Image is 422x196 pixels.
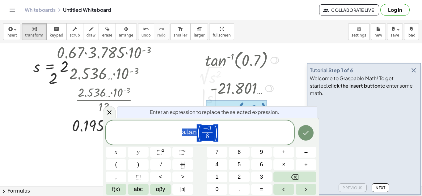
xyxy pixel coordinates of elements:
button: Next [372,183,389,192]
button: Alphabet [128,184,149,195]
span: Next [376,185,385,190]
button: Fraction [172,159,193,170]
div: Welcome to Graspable Math! To get started, to enter some math. [310,75,418,97]
span: αβγ [156,185,165,194]
button: ) [128,159,149,170]
button: Log in [380,4,410,16]
button: 1 [207,172,227,182]
button: Plus [273,147,294,158]
a: Whiteboards [25,7,56,13]
button: settings [348,23,370,40]
button: erase [99,23,116,40]
button: format_sizelarger [190,23,208,40]
button: Backspace [273,172,316,182]
span: f(x) [112,185,120,194]
button: undoundo [138,23,154,40]
button: Divide [296,159,316,170]
span: a [180,185,185,194]
span: 6 [260,160,263,169]
span: 1 [215,173,218,181]
button: 2 [229,172,250,182]
span: load [407,33,416,37]
i: keyboard [53,25,59,33]
var: n [193,128,197,136]
button: , [106,172,126,182]
var: a [189,128,193,136]
button: 5 [229,159,250,170]
button: fullscreen [209,23,234,40]
var: t [186,128,189,136]
span: ÷ [305,160,308,169]
span: save [390,33,399,37]
button: 8 [229,147,250,158]
button: Superscript [172,147,193,158]
button: Right arrow [296,184,316,195]
button: Functions [106,184,126,195]
sup: 2 [162,148,164,153]
span: > [181,173,184,181]
span: ( [197,124,201,142]
span: abc [134,185,143,194]
button: 0 [207,184,227,195]
span: 2 [238,173,241,181]
span: 3 [208,125,212,132]
span: redo [157,33,166,37]
button: ( [106,159,126,170]
span: erase [102,33,112,37]
button: Minus [296,147,316,158]
span: ⬚ [179,149,184,155]
i: format_size [196,25,202,33]
span: ⬚ [136,173,141,181]
span: fullscreen [213,33,230,37]
span: arrange [119,33,133,37]
span: 9 [260,148,263,156]
button: save [387,23,403,40]
button: Placeholder [128,172,149,182]
span: 5 [238,160,241,169]
span: × [282,160,285,169]
span: draw [87,33,96,37]
button: arrange [116,23,137,40]
button: Absolute value [172,184,193,195]
span: scrub [70,33,80,37]
button: x [106,147,126,158]
i: undo [143,25,149,33]
button: insert [3,23,20,40]
button: Done [298,125,314,141]
span: ⬚ [157,149,162,155]
span: ) [213,124,218,142]
span: 8 [206,133,209,140]
b: click the insert button [328,82,380,89]
button: 7 [207,147,227,158]
button: Toggle navigation [7,5,17,15]
button: format_sizesmaller [170,23,191,40]
span: insert [6,33,17,37]
button: 4 [207,159,227,170]
button: . [229,184,250,195]
button: Squared [150,147,171,158]
span: y [137,148,140,156]
span: keypad [50,33,63,37]
span: 0 [215,185,218,194]
sup: n [184,148,187,153]
div: Tutorial Step 1 of 6 [310,67,353,74]
span: – [304,148,307,156]
span: 7 [215,148,218,156]
button: 9 [251,147,272,158]
span: Collaborate Live [324,7,374,13]
span: | [184,186,185,192]
button: Collaborate Live [319,4,379,15]
button: 3 [251,172,272,182]
span: < [159,173,162,181]
span: ( [115,160,117,169]
span: undo [141,33,151,37]
button: keyboardkeypad [46,23,67,40]
var: a [182,128,186,136]
span: settings [352,33,366,37]
button: redoredo [154,23,169,40]
span: new [374,33,382,37]
span: 4 [215,160,218,169]
button: transform [22,23,47,40]
button: scrub [66,23,83,40]
span: | [180,186,182,192]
